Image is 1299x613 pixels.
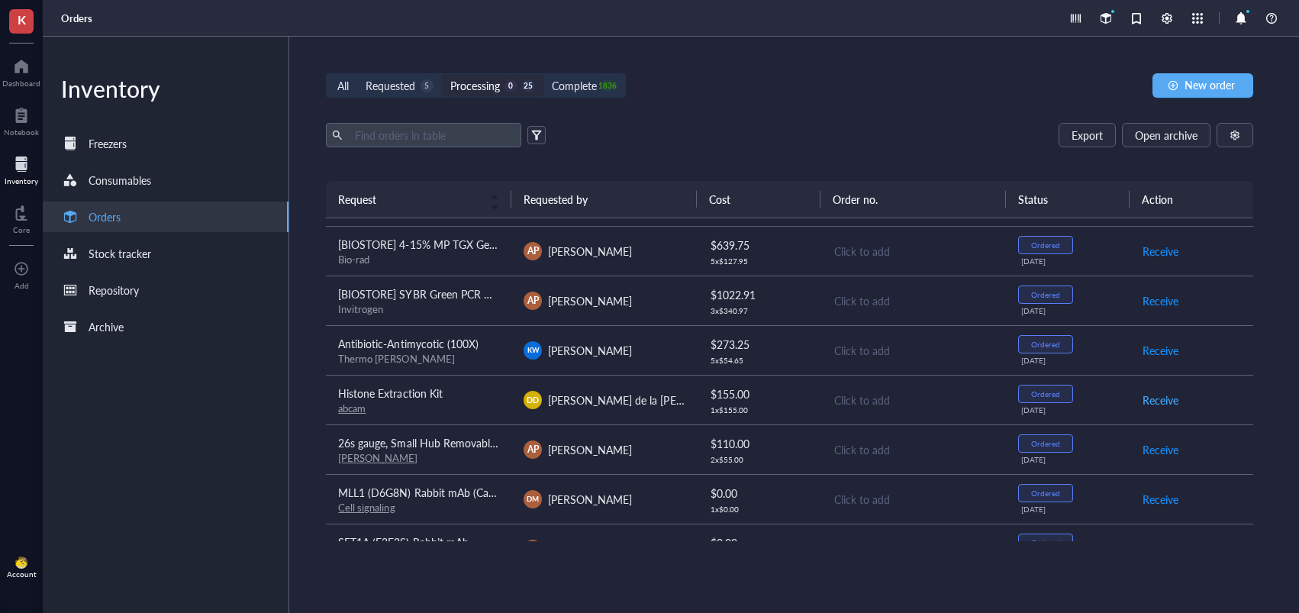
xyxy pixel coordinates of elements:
[1031,489,1060,498] div: Ordered
[326,181,511,218] th: Request
[43,202,288,232] a: Orders
[1021,455,1117,464] div: [DATE]
[1006,181,1130,218] th: Status
[527,345,539,356] span: KW
[711,256,808,266] div: 5 x $ 127.95
[338,386,442,401] span: Histone Extraction Kit
[1031,240,1060,250] div: Ordered
[1152,73,1253,98] button: New order
[338,253,499,266] div: Bio-rad
[1031,290,1060,299] div: Ordered
[338,286,537,302] span: [BIOSTORE] SYBR Green PCR Master Mix
[43,311,288,342] a: Archive
[2,54,40,88] a: Dashboard
[1143,392,1178,408] span: Receive
[89,318,124,335] div: Archive
[421,79,434,92] div: 5
[338,435,622,450] span: 26s gauge, Small Hub Removable Needle (RN), PN: 7768-01
[13,225,30,234] div: Core
[711,286,808,303] div: $ 1022.91
[548,392,744,408] span: [PERSON_NAME] de la [PERSON_NAME]
[834,342,994,359] div: Click to add
[820,474,1006,524] td: Click to add
[711,336,808,353] div: $ 273.25
[43,275,288,305] a: Repository
[601,79,614,92] div: 1836
[89,282,139,298] div: Repository
[1021,256,1117,266] div: [DATE]
[2,79,40,88] div: Dashboard
[834,243,994,260] div: Click to add
[15,557,27,569] img: da48f3c6-a43e-4a2d-aade-5eac0d93827f.jpeg
[1021,306,1117,315] div: [DATE]
[43,73,288,104] div: Inventory
[711,306,808,315] div: 3 x $ 340.97
[1142,338,1179,363] button: Receive
[1021,405,1117,415] div: [DATE]
[834,441,994,458] div: Click to add
[1021,356,1117,365] div: [DATE]
[7,569,37,579] div: Account
[1031,389,1060,398] div: Ordered
[820,181,1006,218] th: Order no.
[527,294,539,308] span: AP
[1142,537,1179,561] button: Receive
[4,103,39,137] a: Notebook
[527,244,539,258] span: AP
[326,73,625,98] div: segmented control
[1135,129,1197,141] span: Open archive
[711,534,808,551] div: $ 0.00
[89,135,127,152] div: Freezers
[338,302,499,316] div: Invitrogen
[89,172,151,189] div: Consumables
[511,181,697,218] th: Requested by
[552,77,597,94] div: Complete
[338,450,417,465] a: [PERSON_NAME]
[1142,437,1179,462] button: Receive
[1142,239,1179,263] button: Receive
[1130,181,1253,218] th: Action
[548,293,632,308] span: [PERSON_NAME]
[61,11,95,25] a: Orders
[43,238,288,269] a: Stock tracker
[1072,129,1103,141] span: Export
[820,276,1006,325] td: Click to add
[43,165,288,195] a: Consumables
[834,491,994,508] div: Click to add
[820,325,1006,375] td: Click to add
[834,540,994,557] div: Click to add
[527,443,539,457] span: AP
[711,386,808,402] div: $ 155.00
[527,394,539,406] span: DD
[338,401,366,415] a: abcam
[711,237,808,253] div: $ 639.75
[337,77,349,94] div: All
[1021,505,1117,514] div: [DATE]
[504,79,517,92] div: 0
[1142,487,1179,511] button: Receive
[5,152,38,186] a: Inventory
[548,343,632,358] span: [PERSON_NAME]
[527,493,539,504] span: DM
[338,352,499,366] div: Thermo [PERSON_NAME]
[338,191,481,208] span: Request
[13,201,30,234] a: Core
[548,442,632,457] span: [PERSON_NAME]
[15,281,29,290] div: Add
[1143,540,1178,557] span: Receive
[834,392,994,408] div: Click to add
[1143,441,1178,458] span: Receive
[366,77,415,94] div: Requested
[338,534,468,550] span: SET1A (E3E2S) Rabbit mAb
[1143,243,1178,260] span: Receive
[697,181,820,218] th: Cost
[5,176,38,186] div: Inventory
[43,128,288,159] a: Freezers
[1142,289,1179,313] button: Receive
[338,336,478,351] span: Antibiotic-Antimycotic (100X)
[711,435,808,452] div: $ 110.00
[711,505,808,514] div: 1 x $ 0.00
[1143,342,1178,359] span: Receive
[349,124,515,147] input: Find orders in table
[820,375,1006,424] td: Click to add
